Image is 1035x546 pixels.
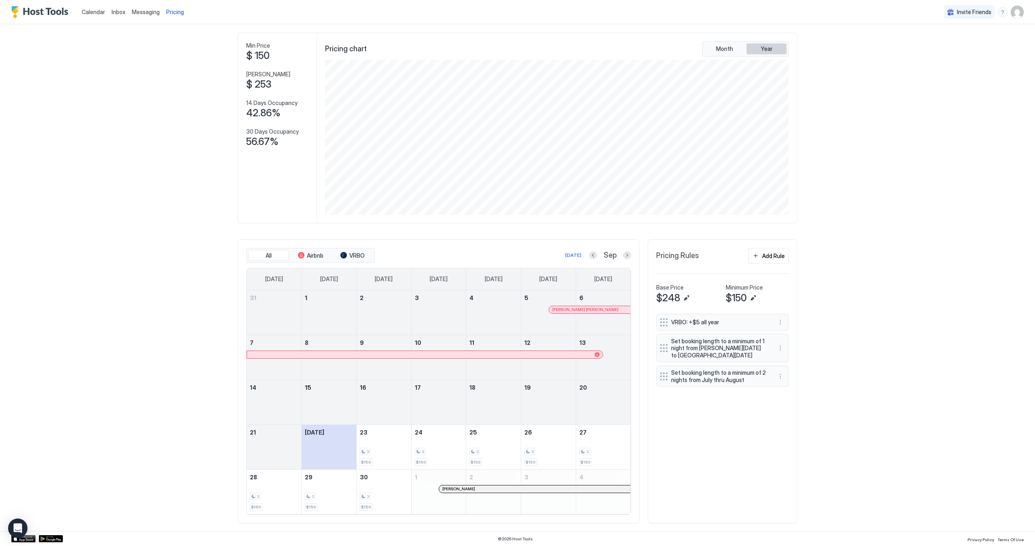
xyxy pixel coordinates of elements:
[576,424,631,469] td: September 27, 2025
[415,384,421,391] span: 17
[576,290,631,335] td: September 6, 2025
[623,251,631,259] button: Next month
[552,307,627,312] div: [PERSON_NAME] [PERSON_NAME]
[411,469,466,514] td: October 1, 2025
[579,339,586,346] span: 13
[411,290,466,335] td: September 3, 2025
[247,380,302,424] td: September 14, 2025
[246,107,281,119] span: 42.86%
[539,275,557,283] span: [DATE]
[360,429,368,436] span: 23
[997,535,1024,543] a: Terms Of Use
[360,294,363,301] span: 2
[356,380,411,424] td: September 16, 2025
[521,380,576,424] td: September 19, 2025
[11,6,72,18] div: Host Tools Logo
[586,449,589,454] span: 3
[576,380,631,424] td: September 20, 2025
[415,339,421,346] span: 10
[579,429,587,436] span: 27
[422,268,456,290] a: Wednesday
[702,41,789,57] div: tab-group
[521,424,576,469] td: September 26, 2025
[656,251,699,260] span: Pricing Rules
[466,425,521,440] a: September 25, 2025
[302,335,356,350] a: September 8, 2025
[524,384,531,391] span: 19
[302,380,357,424] td: September 15, 2025
[748,248,789,264] button: Add Rule
[521,335,576,380] td: September 12, 2025
[466,290,521,335] td: September 4, 2025
[312,494,314,499] span: 3
[412,425,466,440] a: September 24, 2025
[250,429,256,436] span: 21
[250,294,256,301] span: 31
[967,535,994,543] a: Privacy Policy
[498,536,533,542] span: © 2025 Host Tools
[248,250,289,261] button: All
[576,469,631,514] td: October 4, 2025
[412,470,466,485] a: October 1, 2025
[469,384,475,391] span: 18
[332,250,373,261] button: VRBO
[325,44,367,54] span: Pricing chart
[290,250,331,261] button: Airbnb
[251,504,261,510] span: $150
[411,424,466,469] td: September 24, 2025
[305,339,308,346] span: 8
[761,45,773,52] span: Year
[531,268,565,290] a: Friday
[997,537,1024,542] span: Terms Of Use
[576,380,631,395] a: September 20, 2025
[302,424,357,469] td: September 22, 2025
[411,380,466,424] td: September 17, 2025
[682,293,691,303] button: Edit
[265,275,283,283] span: [DATE]
[746,43,787,55] button: Year
[250,474,257,481] span: 28
[466,335,521,350] a: September 11, 2025
[762,252,785,260] div: Add Rule
[412,380,466,395] a: September 17, 2025
[466,469,521,514] td: October 2, 2025
[726,284,763,291] span: Minimum Price
[442,486,627,491] div: [PERSON_NAME]
[375,275,393,283] span: [DATE]
[247,290,302,335] td: August 31, 2025
[775,317,785,327] button: More options
[356,290,411,335] td: September 2, 2025
[257,268,291,290] a: Sunday
[367,494,369,499] span: 3
[305,429,324,436] span: [DATE]
[266,252,272,259] span: All
[469,474,473,481] span: 2
[356,424,411,469] td: September 23, 2025
[305,474,313,481] span: 29
[246,248,375,263] div: tab-group
[247,335,302,380] td: September 7, 2025
[357,380,411,395] a: September 16, 2025
[1011,6,1024,19] div: User profile
[360,339,364,346] span: 9
[957,8,991,16] span: Invite Friends
[367,268,401,290] a: Tuesday
[415,294,419,301] span: 3
[357,425,411,440] a: September 23, 2025
[469,339,474,346] span: 11
[416,460,426,465] span: $150
[302,470,356,485] a: September 29, 2025
[442,486,475,491] span: [PERSON_NAME]
[357,335,411,350] a: September 9, 2025
[466,380,521,395] a: September 18, 2025
[656,292,680,304] span: $248
[521,425,576,440] a: September 26, 2025
[748,293,758,303] button: Edit
[586,268,620,290] a: Saturday
[469,429,477,436] span: 25
[716,45,733,52] span: Month
[320,275,338,283] span: [DATE]
[466,424,521,469] td: September 25, 2025
[415,474,417,481] span: 1
[247,424,302,469] td: September 21, 2025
